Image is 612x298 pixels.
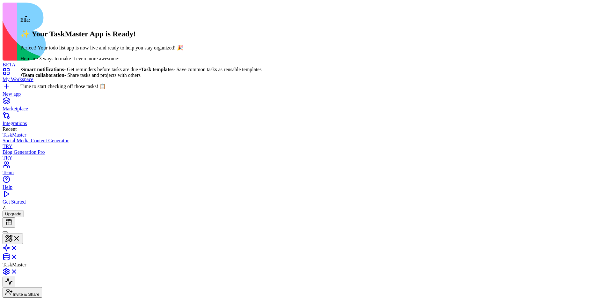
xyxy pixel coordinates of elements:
[20,56,262,62] p: Here are 3 ways to make it even more awesome:
[3,199,609,205] div: Get Started
[3,132,609,138] a: TaskMaster
[8,48,88,63] p: Here's what you need to do [DATE]
[22,67,64,72] strong: Smart notifications
[3,3,259,61] img: logo
[3,149,609,155] div: Blog Generation Pro
[3,106,609,112] div: Marketplace
[3,121,609,126] div: Integrations
[3,193,609,205] a: Get Started
[20,17,30,23] span: Ella:
[3,164,609,175] a: Team
[3,77,609,82] div: My Workspace
[3,71,609,82] a: My Workspace
[20,83,262,89] p: Time to start checking off those tasks! 📋
[3,149,609,161] a: Blog Generation ProTRY
[3,62,609,68] div: BETA
[3,138,609,144] div: Social Media Content Generator
[3,86,609,97] a: New app
[20,67,262,78] p: • - Get reminders before tasks are due • - Save common tasks as reusable templates • - Share task...
[20,29,262,38] h2: ✨ Your TaskMaster App is Ready!
[3,115,609,126] a: Integrations
[3,211,24,216] a: Upgrade
[141,67,173,72] strong: Task templates
[3,184,609,190] div: Help
[3,56,609,68] a: BETA
[3,155,609,161] div: TRY
[3,287,42,298] button: Invite & Share
[3,100,609,112] a: Marketplace
[3,170,609,175] div: Team
[3,91,609,97] div: New app
[3,179,609,190] a: Help
[3,144,609,149] div: TRY
[22,72,64,78] strong: Team collaboration
[3,205,6,210] span: Z
[3,262,26,267] span: TaskMaster
[3,138,609,149] a: Social Media Content GeneratorTRY
[3,126,17,132] span: Recent
[20,45,262,51] p: Perfect! Your todo list app is now live and ready to help you stay organized! 🎉
[8,27,88,48] h1: Welcome back, zxczxczxc !
[3,211,24,217] button: Upgrade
